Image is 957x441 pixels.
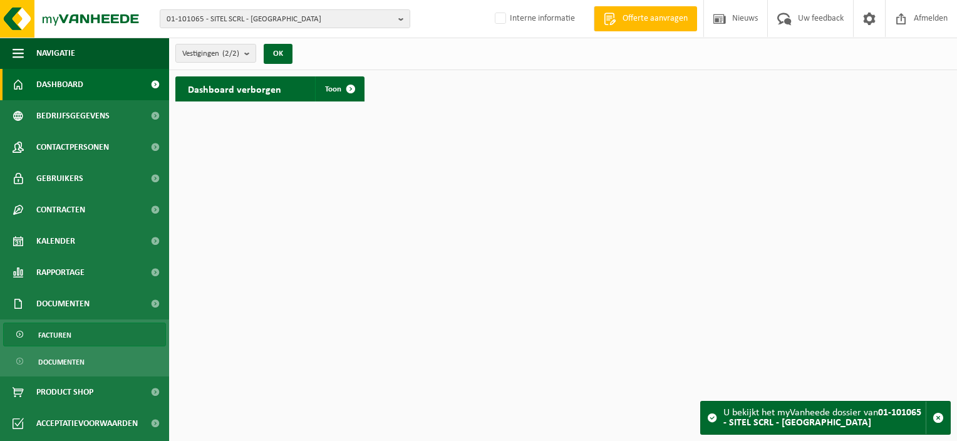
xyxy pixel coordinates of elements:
button: OK [264,44,292,64]
span: Facturen [38,323,71,347]
strong: 01-101065 - SITEL SCRL - [GEOGRAPHIC_DATA] [723,408,921,428]
span: Documenten [36,288,90,319]
span: Vestigingen [182,44,239,63]
count: (2/2) [222,49,239,58]
span: Contracten [36,194,85,226]
span: Toon [325,85,341,93]
label: Interne informatie [492,9,575,28]
a: Toon [315,76,363,101]
button: 01-101065 - SITEL SCRL - [GEOGRAPHIC_DATA] [160,9,410,28]
span: Gebruikers [36,163,83,194]
span: Documenten [38,350,85,374]
h2: Dashboard verborgen [175,76,294,101]
span: Contactpersonen [36,132,109,163]
span: Navigatie [36,38,75,69]
span: Bedrijfsgegevens [36,100,110,132]
span: Offerte aanvragen [619,13,691,25]
a: Offerte aanvragen [594,6,697,31]
a: Documenten [3,350,166,373]
span: 01-101065 - SITEL SCRL - [GEOGRAPHIC_DATA] [167,10,393,29]
a: Facturen [3,323,166,346]
span: Dashboard [36,69,83,100]
span: Acceptatievoorwaarden [36,408,138,439]
span: Product Shop [36,376,93,408]
span: Kalender [36,226,75,257]
span: Rapportage [36,257,85,288]
button: Vestigingen(2/2) [175,44,256,63]
div: U bekijkt het myVanheede dossier van [723,402,926,434]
